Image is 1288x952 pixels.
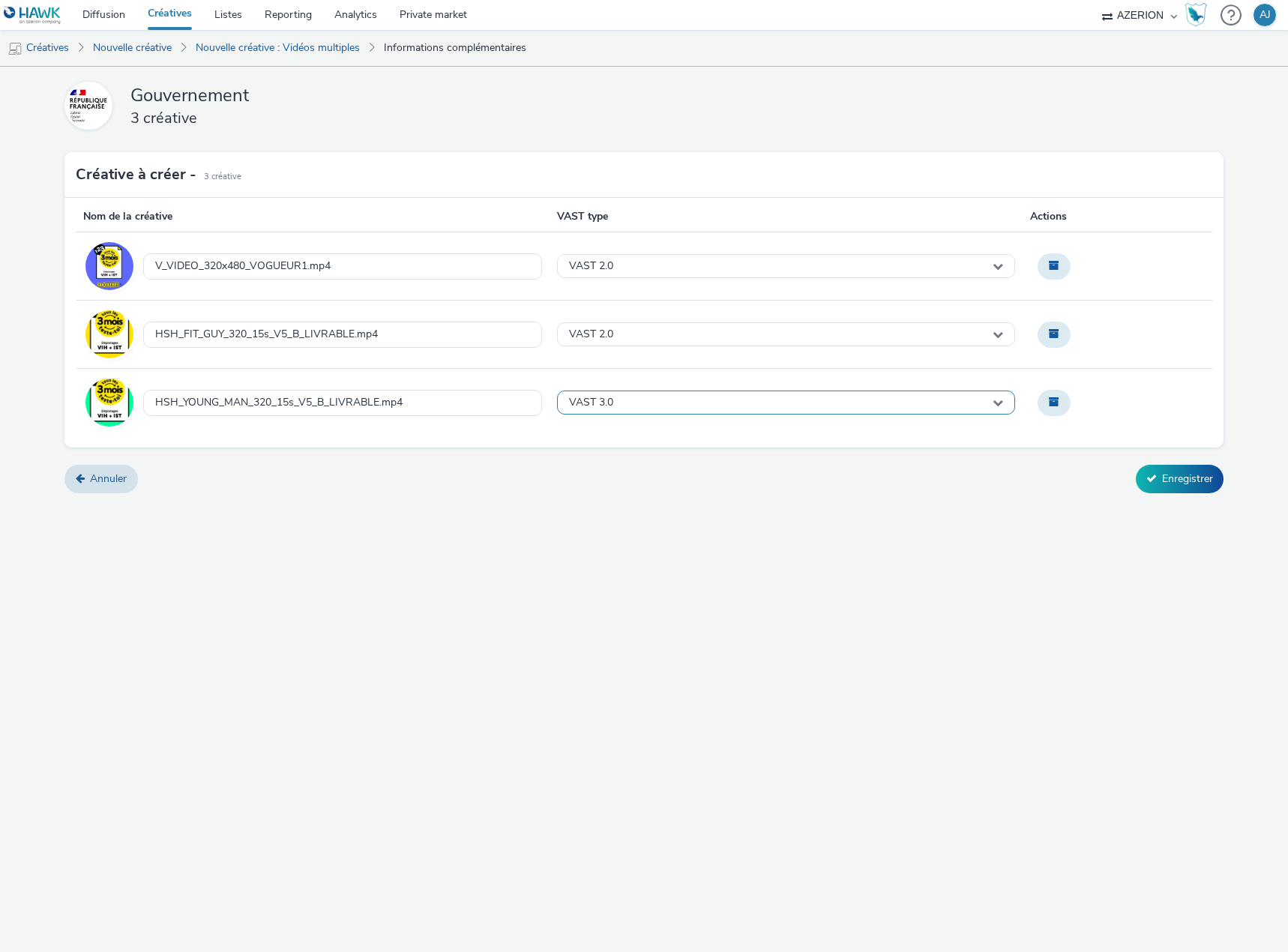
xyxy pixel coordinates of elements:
[76,163,196,186] h3: Créative à créer -
[569,397,613,409] span: VAST 3.0
[130,108,805,128] h3: 3 créative
[64,82,118,130] a: Gouvernement
[7,41,22,56] img: mobile
[4,6,61,25] img: undefined Logo
[1030,246,1078,286] div: Archiver
[550,209,1023,232] div: VAST type
[1185,3,1213,27] a: Hawk Academy
[204,171,241,183] small: 3 Créative
[188,30,367,66] a: Nouvelle créative : Vidéos multiples
[569,328,613,341] span: VAST 2.0
[1136,465,1224,493] button: Enregistrer
[83,376,136,429] img: Preview HSH_YOUNG_MAN_320_15s_V5_B_LIVRABLE.mp4
[67,84,110,127] img: Gouvernement
[83,240,136,292] img: Preview V_VIDEO_320x480_VOGUEUR1.mp4
[1030,382,1078,423] div: Archiver
[376,30,534,66] a: Informations complémentaires
[130,83,805,107] h2: Gouvernement
[155,397,403,409] div: HSH_YOUNG_MAN_320_15s_V5_B_LIVRABLE.mp4
[85,30,179,66] a: Nouvelle créative
[1023,209,1212,232] div: Actions
[64,465,138,493] a: Annuler
[569,260,613,273] span: VAST 2.0
[155,260,331,273] div: V_VIDEO_320x480_VOGUEUR1.mp4
[1185,3,1207,27] img: Hawk Academy
[76,209,550,232] div: Nom de la créative
[83,308,136,361] img: Preview HSH_FIT_GUY_320_15s_V5_B_LIVRABLE.mp4
[155,328,378,341] div: HSH_FIT_GUY_320_15s_V5_B_LIVRABLE.mp4
[1260,4,1271,26] div: AJ
[1030,314,1078,355] div: Archiver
